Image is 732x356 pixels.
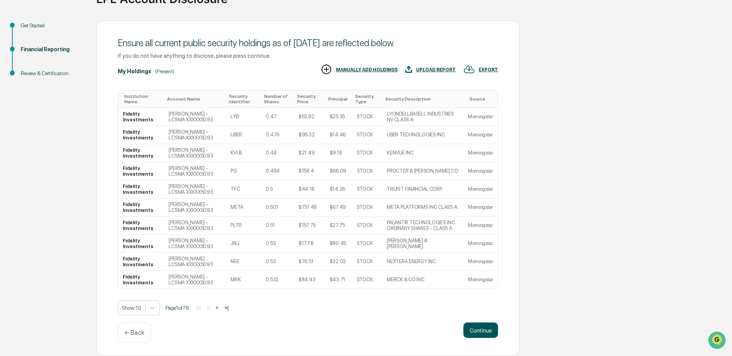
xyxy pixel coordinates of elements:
[226,126,261,144] td: UBER
[26,59,126,67] div: Start new chat
[261,198,294,217] td: 0.501
[118,52,498,59] div: If you do not have anything to disclose, please press continue.
[355,94,379,104] div: Toggle SortBy
[5,109,52,123] a: 🔎Data Lookup
[261,217,294,235] td: 0.51
[382,271,463,289] td: MERCK & CO INC
[416,67,456,72] div: UPLOAD REPORT
[194,304,203,311] button: |<
[54,130,93,136] a: Powered byPylon
[352,198,383,217] td: STOCK
[463,198,498,217] td: Morningstar
[118,253,164,271] td: Fidelity Investments
[77,131,93,136] span: Pylon
[463,144,498,162] td: Morningstar
[325,271,352,289] td: $43.71
[352,235,383,253] td: STOCK
[463,271,498,289] td: Morningstar
[26,67,97,73] div: We're available if you need us!
[164,180,226,198] td: [PERSON_NAME] - LCSMA XXXXX5093
[264,94,291,104] div: Toggle SortBy
[463,217,498,235] td: Morningstar
[56,98,62,104] div: 🗄️
[325,253,352,271] td: $32.02
[118,108,164,126] td: Fidelity Investments
[325,217,352,235] td: $27.75
[118,198,164,217] td: Fidelity Investments
[226,180,261,198] td: TFC
[261,126,294,144] td: 0.476
[21,69,84,77] div: Review & Certification
[20,35,127,43] input: Clear
[352,162,383,180] td: STOCK
[204,304,212,311] button: <
[15,97,50,105] span: Preclearance
[124,329,144,336] p: ← Back
[261,108,294,126] td: 0.47
[463,253,498,271] td: Morningstar
[261,271,294,289] td: 0.532
[325,162,352,180] td: $66.09
[294,162,325,180] td: $158.4
[164,235,226,253] td: [PERSON_NAME] - LCSMA XXXXX5093
[352,144,383,162] td: STOCK
[385,96,460,102] div: Toggle SortBy
[463,64,475,75] img: EXPORT
[167,96,223,102] div: Toggle SortBy
[294,180,325,198] td: $44.18
[164,144,226,162] td: [PERSON_NAME] - LCSMA XXXXX5093
[382,253,463,271] td: NEXTERA ENERGY INC
[21,45,84,54] div: Financial Reporting
[261,235,294,253] td: 0.53
[463,162,498,180] td: Morningstar
[294,217,325,235] td: $157.75
[352,253,383,271] td: STOCK
[463,322,498,338] button: Continue
[294,271,325,289] td: $84.93
[226,217,261,235] td: PLTR
[53,94,99,108] a: 🗄️Attestations
[222,304,231,311] button: >|
[15,112,48,119] span: Data Lookup
[213,304,221,311] button: >
[294,253,325,271] td: $76.51
[118,180,164,198] td: Fidelity Investments
[463,126,498,144] td: Morningstar
[294,144,325,162] td: $21.49
[21,22,84,30] div: Get Started
[325,126,352,144] td: $14.46
[118,271,164,289] td: Fidelity Investments
[164,198,226,217] td: [PERSON_NAME] - LCSMA XXXXX5093
[382,217,463,235] td: PALANTIR TECHNOLOGIES INC ORDINARY SHARES - CLASS A
[226,144,261,162] td: KVUE
[164,217,226,235] td: [PERSON_NAME] - LCSMA XXXXX5093
[352,180,383,198] td: STOCK
[382,198,463,217] td: META PLATFORMS INC CLASS A
[118,37,498,49] div: Ensure all current public security holdings as of [DATE] are reflected below.
[382,235,463,253] td: [PERSON_NAME] & [PERSON_NAME]
[165,305,189,311] span: Page 1 of 76
[226,162,261,180] td: PG
[5,94,53,108] a: 🖐️Preclearance
[321,64,332,75] img: MANUALLY ADD HOLDINGS
[405,64,412,75] img: UPLOAD REPORT
[118,68,151,74] div: My Holdings
[155,68,174,74] div: (Present)
[118,235,164,253] td: Fidelity Investments
[8,113,14,119] div: 🔎
[294,108,325,126] td: $53.82
[382,162,463,180] td: PROCTER & [PERSON_NAME] CO
[463,180,498,198] td: Morningstar
[352,217,383,235] td: STOCK
[470,96,495,102] div: Toggle SortBy
[328,96,349,102] div: Toggle SortBy
[325,198,352,217] td: $67.49
[261,144,294,162] td: 0.48
[226,108,261,126] td: LYB
[164,253,226,271] td: [PERSON_NAME] - LCSMA XXXXX5093
[226,253,261,271] td: NEE
[294,126,325,144] td: $95.32
[164,271,226,289] td: [PERSON_NAME] - LCSMA XXXXX5093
